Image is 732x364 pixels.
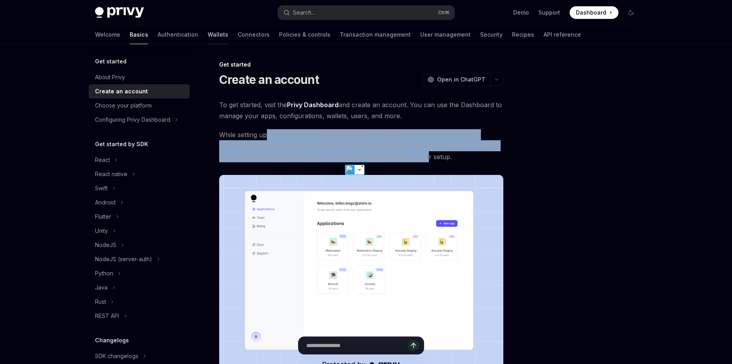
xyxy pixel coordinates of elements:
[89,295,190,309] button: Toggle Rust section
[95,254,152,264] div: NodeJS (server-auth)
[408,340,419,351] button: Send message
[95,72,125,82] div: About Privy
[89,181,190,195] button: Toggle Swift section
[95,7,144,18] img: dark logo
[89,252,190,266] button: Toggle NodeJS (server-auth) section
[95,139,148,149] h5: Get started by SDK
[95,169,127,179] div: React native
[89,224,190,238] button: Toggle Unity section
[89,70,190,84] a: About Privy
[437,76,485,84] span: Open in ChatGPT
[89,98,190,113] a: Choose your platform
[95,115,170,124] div: Configuring Privy Dashboard
[89,280,190,295] button: Toggle Java section
[95,311,119,321] div: REST API
[423,73,490,86] button: Open in ChatGPT
[158,25,198,44] a: Authentication
[95,269,113,278] div: Python
[95,155,110,165] div: React
[340,25,411,44] a: Transaction management
[95,240,116,250] div: NodeJS
[95,336,129,345] h5: Changelogs
[480,25,503,44] a: Security
[293,8,315,17] div: Search...
[512,25,534,44] a: Recipes
[219,129,503,162] span: While setting up your account, [PERSON_NAME] will prompt you to share some basic information abou...
[544,25,581,44] a: API reference
[570,6,618,19] a: Dashboard
[95,283,108,292] div: Java
[89,113,190,127] button: Toggle Configuring Privy Dashboard section
[513,9,529,17] a: Demo
[89,266,190,280] button: Toggle Python section
[219,72,319,87] h1: Create an account
[89,84,190,98] a: Create an account
[95,351,138,361] div: SDK changelogs
[95,198,115,207] div: Android
[89,210,190,224] button: Toggle Flutter section
[95,101,152,110] div: Choose your platform
[279,25,330,44] a: Policies & controls
[238,25,270,44] a: Connectors
[89,167,190,181] button: Toggle React native section
[89,349,190,363] button: Toggle SDK changelogs section
[219,99,503,121] span: To get started, visit the and create an account. You can use the Dashboard to manage your apps, c...
[306,337,408,354] input: Ask a question...
[95,184,108,193] div: Swift
[219,61,503,69] div: Get started
[95,87,148,96] div: Create an account
[438,9,450,16] span: Ctrl K
[538,9,560,17] a: Support
[287,101,339,109] a: Privy Dashboard
[95,226,108,236] div: Unity
[89,153,190,167] button: Toggle React section
[89,238,190,252] button: Toggle NodeJS section
[89,309,190,323] button: Toggle REST API section
[576,9,606,17] span: Dashboard
[208,25,228,44] a: Wallets
[420,25,471,44] a: User management
[278,6,454,20] button: Open search
[625,6,637,19] button: Toggle dark mode
[95,297,106,306] div: Rust
[89,195,190,210] button: Toggle Android section
[95,25,120,44] a: Welcome
[130,25,148,44] a: Basics
[95,212,111,221] div: Flutter
[95,57,127,66] h5: Get started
